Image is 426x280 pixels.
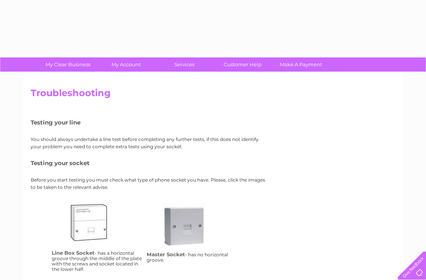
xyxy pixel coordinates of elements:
td: - has a horizontal groove through the middle of the plate with the screws and socket located in t... [50,198,145,274]
p: Before you start testing you must check what type of phone socket you have. Please, click the ima... [31,176,268,191]
a: My Account [95,57,158,72]
td: - has no horizontal groove. [145,198,240,274]
p: You should always undertake a line test before completing any further tests, if this does not ide... [31,136,268,150]
h5: Testing your socket [31,160,268,166]
h4: Master Socket [147,251,185,257]
h4: Line Box Socket [52,250,95,256]
a: lbs [67,200,128,262]
a: Make A Payment [269,57,333,72]
a: My Clear Business [36,57,100,72]
h5: Testing your line [31,119,268,126]
a: Customer Help [211,57,274,72]
h2: Troubleshooting [31,88,395,102]
a: ms [162,204,223,265]
a: Services [153,57,216,72]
